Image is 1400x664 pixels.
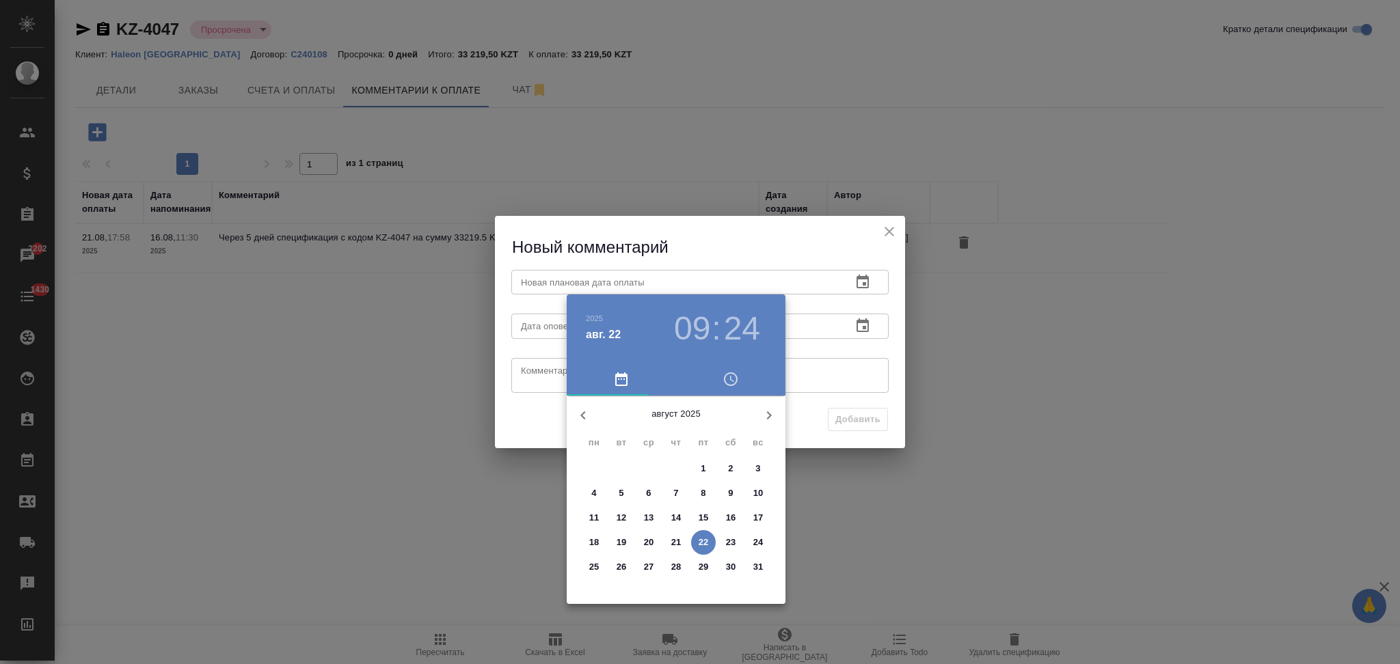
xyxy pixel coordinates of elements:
span: ср [636,436,661,449]
p: 7 [673,486,678,500]
button: 14 [664,506,688,530]
p: 6 [646,486,651,500]
button: 25 [582,555,606,579]
button: 27 [636,555,661,579]
button: 09 [674,309,710,348]
button: 26 [609,555,634,579]
button: 22 [691,530,716,555]
p: 26 [617,560,627,574]
button: 8 [691,481,716,506]
p: 10 [753,486,764,500]
button: 19 [609,530,634,555]
p: 11 [589,511,600,525]
p: 20 [644,536,654,549]
button: 23 [718,530,743,555]
span: вс [746,436,770,449]
p: 13 [644,511,654,525]
span: чт [664,436,688,449]
span: вт [609,436,634,449]
span: пн [582,436,606,449]
button: 18 [582,530,606,555]
button: 24 [746,530,770,555]
button: 30 [718,555,743,579]
button: 12 [609,506,634,530]
button: авг. 22 [586,327,621,343]
p: 4 [591,486,596,500]
p: 16 [726,511,736,525]
p: 15 [699,511,709,525]
button: 31 [746,555,770,579]
button: 6 [636,481,661,506]
p: 12 [617,511,627,525]
span: пт [691,436,716,449]
button: 15 [691,506,716,530]
p: 1 [701,462,705,475]
button: 9 [718,481,743,506]
p: 24 [753,536,764,549]
p: 23 [726,536,736,549]
p: 22 [699,536,709,549]
button: 21 [664,530,688,555]
button: 28 [664,555,688,579]
button: 3 [746,456,770,481]
button: 16 [718,506,743,530]
button: 20 [636,530,661,555]
p: 8 [701,486,705,500]
p: 30 [726,560,736,574]
button: 24 [724,309,760,348]
button: 29 [691,555,716,579]
p: 18 [589,536,600,549]
p: 2 [728,462,733,475]
button: 13 [636,506,661,530]
p: 28 [671,560,682,574]
button: 4 [582,481,606,506]
p: 3 [755,462,760,475]
button: 17 [746,506,770,530]
button: 7 [664,481,688,506]
p: 29 [699,560,709,574]
h3: : [712,309,721,348]
p: август 2025 [600,407,753,421]
p: 17 [753,511,764,525]
p: 19 [617,536,627,549]
p: 27 [644,560,654,574]
span: сб [718,436,743,449]
button: 2025 [586,314,603,322]
p: 21 [671,536,682,549]
button: 1 [691,456,716,481]
button: 11 [582,506,606,530]
p: 9 [728,486,733,500]
button: 5 [609,481,634,506]
button: 10 [746,481,770,506]
p: 14 [671,511,682,525]
p: 25 [589,560,600,574]
button: 2 [718,456,743,481]
p: 31 [753,560,764,574]
p: 5 [619,486,623,500]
